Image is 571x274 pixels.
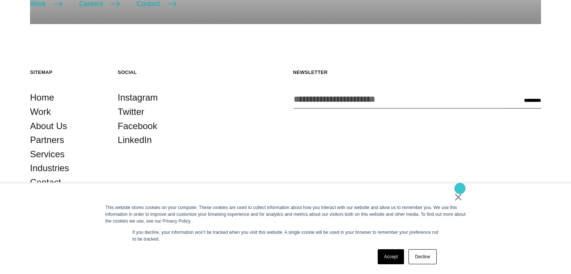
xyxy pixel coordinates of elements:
[30,161,69,175] a: Industries
[378,249,404,264] a: Accept
[118,105,145,119] a: Twitter
[30,133,64,147] a: Partners
[30,105,51,119] a: Work
[30,175,61,190] a: Contact
[293,69,541,75] h5: Newsletter
[105,204,466,224] div: This website stores cookies on your computer. These cookies are used to collect information about...
[118,69,191,75] h5: Social
[30,119,67,133] a: About Us
[133,229,439,242] p: If you decline, your information won’t be tracked when you visit this website. A single cookie wi...
[30,90,54,105] a: Home
[408,249,436,264] a: Decline
[118,119,157,133] a: Facebook
[30,147,65,161] a: Services
[118,90,158,105] a: Instagram
[118,133,152,147] a: LinkedIn
[30,69,103,75] h5: Sitemap
[454,194,463,200] a: ×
